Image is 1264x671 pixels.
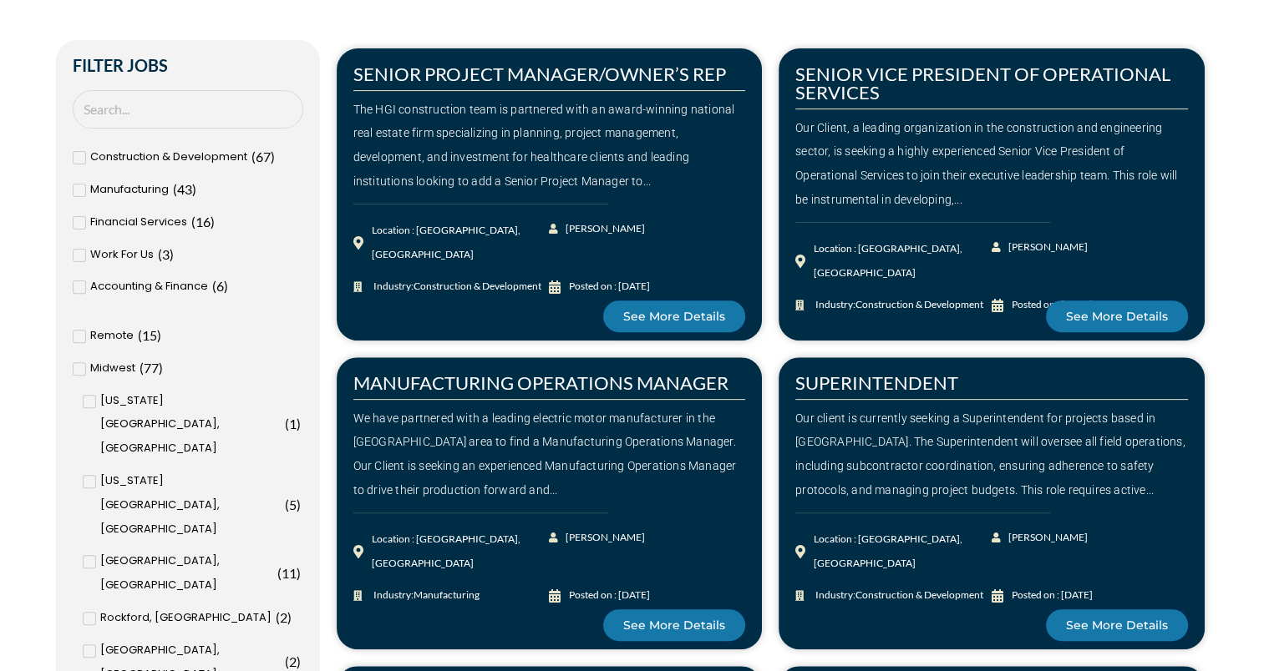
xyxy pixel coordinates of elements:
[73,57,303,73] h2: Filter Jobs
[353,98,746,194] div: The HGI construction team is partnered with an award-winning national real estate firm specializi...
[100,606,272,630] span: Rockford, [GEOGRAPHIC_DATA]
[814,527,992,576] div: Location : [GEOGRAPHIC_DATA], [GEOGRAPHIC_DATA]
[414,280,541,292] span: Construction & Development
[289,416,297,431] span: 1
[73,90,303,129] input: Search Job
[90,178,169,202] span: Manufacturing
[603,609,745,641] a: See More Details
[90,324,134,348] span: Remote
[297,497,301,512] span: )
[1046,609,1188,641] a: See More Details
[90,145,247,169] span: Construction & Development
[1066,619,1168,631] span: See More Details
[561,526,645,550] span: [PERSON_NAME]
[353,406,746,502] div: We have partnered with a leading electric motor manufacturer in the [GEOGRAPHIC_DATA] area to fin...
[256,149,271,164] span: 67
[297,565,301,581] span: )
[549,526,647,550] a: [PERSON_NAME]
[1066,310,1168,322] span: See More Details
[285,416,289,431] span: (
[100,389,281,461] span: [US_STATE][GEOGRAPHIC_DATA], [GEOGRAPHIC_DATA]
[289,497,297,512] span: 5
[569,583,650,608] div: Posted on : [DATE]
[144,360,159,376] span: 77
[177,181,192,197] span: 43
[285,653,289,669] span: (
[549,217,647,241] a: [PERSON_NAME]
[100,469,281,541] span: [US_STATE][GEOGRAPHIC_DATA], [GEOGRAPHIC_DATA]
[561,217,645,241] span: [PERSON_NAME]
[372,527,550,576] div: Location : [GEOGRAPHIC_DATA], [GEOGRAPHIC_DATA]
[369,583,480,608] span: Industry:
[353,583,550,608] a: Industry:Manufacturing
[372,219,550,267] div: Location : [GEOGRAPHIC_DATA], [GEOGRAPHIC_DATA]
[173,181,177,197] span: (
[795,406,1188,502] div: Our client is currently seeking a Superintendent for projects based in [GEOGRAPHIC_DATA]. The Sup...
[142,327,157,343] span: 15
[795,371,958,394] a: SUPERINTENDENT
[90,210,187,235] span: Financial Services
[224,278,228,294] span: )
[992,235,1089,260] a: [PERSON_NAME]
[277,565,282,581] span: (
[271,149,275,164] span: )
[353,63,726,85] a: SENIOR PROJECT MANAGER/OWNER’S REP
[623,310,725,322] span: See More Details
[282,565,297,581] span: 11
[276,609,280,625] span: (
[216,278,224,294] span: 6
[795,116,1188,212] div: Our Client, a leading organization in the construction and engineering sector, is seeking a highl...
[251,149,256,164] span: (
[855,588,983,601] span: Construction & Development
[191,214,195,230] span: (
[297,653,301,669] span: )
[195,214,211,230] span: 16
[157,327,161,343] span: )
[795,583,992,608] a: Industry:Construction & Development
[212,278,216,294] span: (
[1004,235,1088,260] span: [PERSON_NAME]
[140,360,144,376] span: (
[158,246,162,262] span: (
[287,609,292,625] span: )
[90,275,208,299] span: Accounting & Finance
[192,181,196,197] span: )
[814,237,992,285] div: Location : [GEOGRAPHIC_DATA], [GEOGRAPHIC_DATA]
[170,246,174,262] span: )
[90,243,154,267] span: Work For Us
[811,583,983,608] span: Industry:
[159,360,163,376] span: )
[795,63,1170,103] a: SENIOR VICE PRESIDENT OF OPERATIONAL SERVICES
[162,246,170,262] span: 3
[569,275,650,299] div: Posted on : [DATE]
[992,526,1089,550] a: [PERSON_NAME]
[297,416,301,431] span: )
[280,609,287,625] span: 2
[1046,300,1188,332] a: See More Details
[353,371,728,394] a: MANUFACTURING OPERATIONS MANAGER
[603,300,745,332] a: See More Details
[90,356,135,381] span: Midwest
[100,549,273,598] span: [GEOGRAPHIC_DATA], [GEOGRAPHIC_DATA]
[414,588,480,601] span: Manufacturing
[1004,526,1088,550] span: [PERSON_NAME]
[289,653,297,669] span: 2
[623,619,725,631] span: See More Details
[369,275,541,299] span: Industry:
[1012,583,1093,608] div: Posted on : [DATE]
[285,497,289,512] span: (
[211,214,215,230] span: )
[353,275,550,299] a: Industry:Construction & Development
[138,327,142,343] span: (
